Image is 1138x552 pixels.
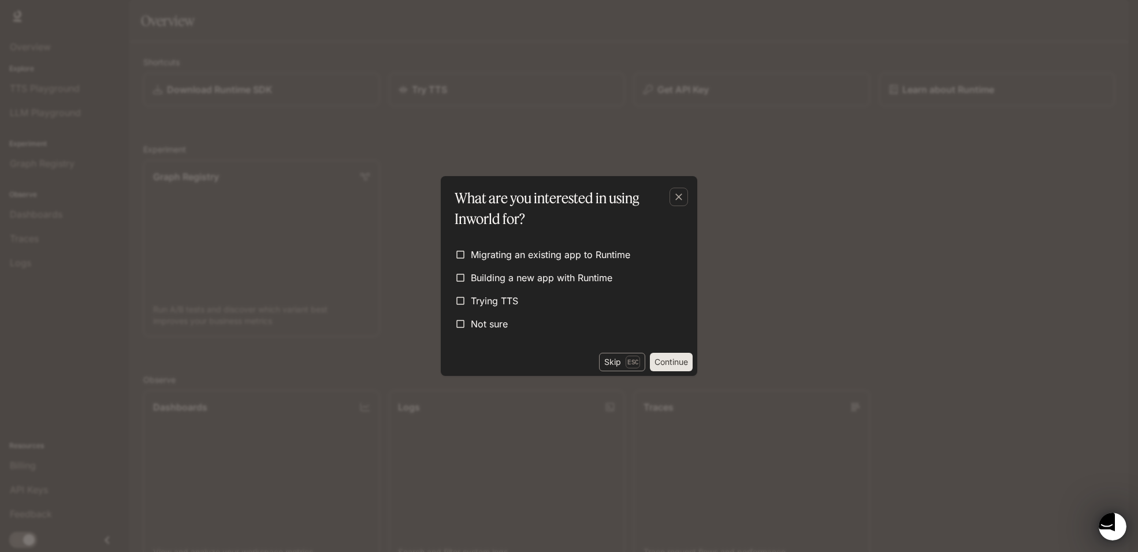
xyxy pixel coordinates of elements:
button: SkipEsc [599,353,645,371]
span: Not sure [471,317,508,331]
p: What are you interested in using Inworld for? [455,188,679,229]
iframe: Intercom live chat [1099,513,1126,540]
span: Building a new app with Runtime [471,271,612,285]
span: Trying TTS [471,294,518,308]
button: Continue [650,353,693,371]
span: Migrating an existing app to Runtime [471,248,630,262]
p: Esc [626,356,640,368]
